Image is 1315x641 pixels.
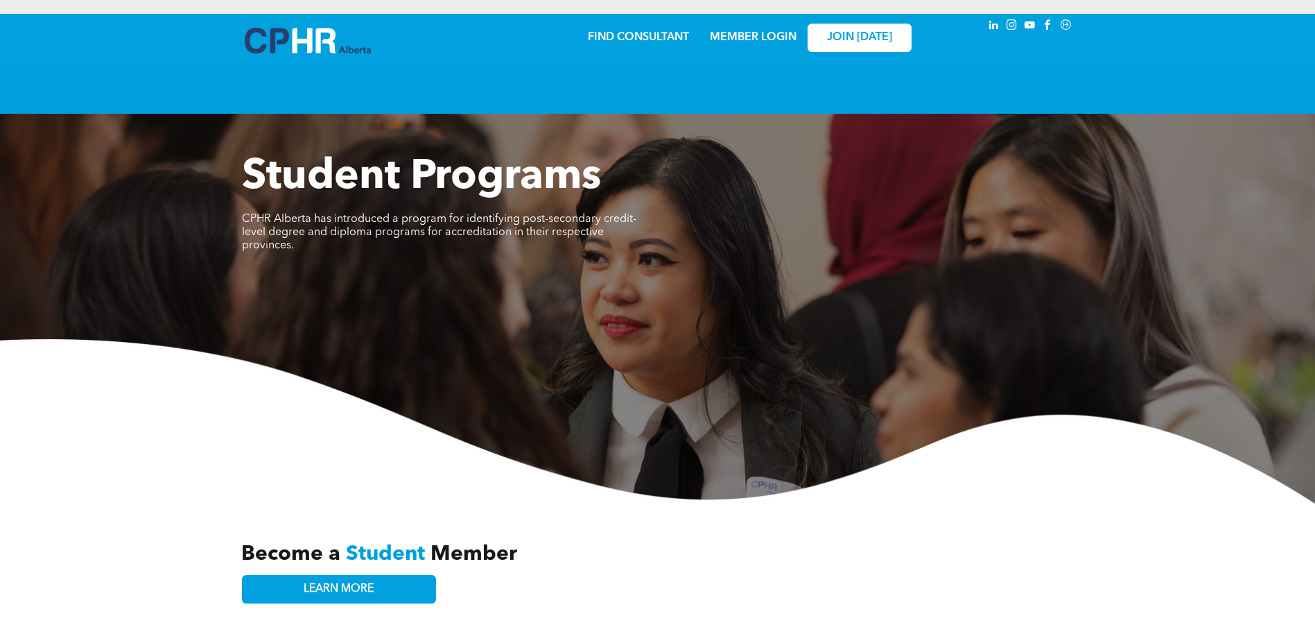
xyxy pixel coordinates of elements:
img: A blue and white logo for cp alberta [245,28,371,53]
a: JOIN [DATE] [808,24,912,52]
a: LEARN MORE [242,575,436,604]
span: Student Programs [242,157,601,198]
a: instagram [1004,17,1020,36]
span: LEARN MORE [304,583,374,596]
a: MEMBER LOGIN [710,32,796,43]
a: Social network [1059,17,1074,36]
a: facebook [1040,17,1056,36]
span: Become a [241,544,340,565]
a: FIND CONSULTANT [588,32,689,43]
a: youtube [1022,17,1038,36]
span: Member [430,544,517,565]
a: linkedin [986,17,1002,36]
span: CPHR Alberta has introduced a program for identifying post-secondary credit-level degree and dipl... [242,214,636,251]
span: JOIN [DATE] [827,31,892,44]
span: Student [346,544,425,565]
